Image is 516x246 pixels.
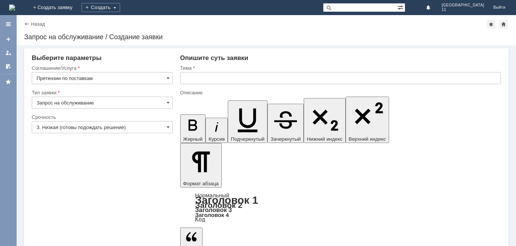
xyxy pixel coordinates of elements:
button: Зачеркнутый [267,104,304,143]
a: Заголовок 2 [195,201,243,209]
span: Верхний индекс [349,136,386,142]
span: 11 [442,8,484,12]
button: Нижний индекс [304,98,346,143]
a: Заголовок 1 [195,194,258,206]
button: Жирный [180,114,206,143]
a: Заголовок 4 [195,212,229,218]
button: Верхний индекс [346,97,389,143]
span: Курсив [209,136,225,142]
button: Формат абзаца [180,143,222,188]
img: logo [9,5,15,11]
div: Срочность [32,115,171,120]
a: Назад [31,21,45,27]
div: Описание [180,90,499,95]
div: Запрос на обслуживание / Создание заявки [24,33,508,41]
span: Выберите параметры [32,54,102,61]
div: Формат абзаца [180,193,501,222]
div: Тип заявки [32,90,171,95]
a: Нормальный [195,192,229,198]
span: Формат абзаца [183,181,219,186]
button: Подчеркнутый [228,100,267,143]
span: [GEOGRAPHIC_DATA] [442,3,484,8]
span: Жирный [183,136,203,142]
a: Перейти на домашнюю страницу [9,5,15,11]
span: Опишите суть заявки [180,54,249,61]
button: Курсив [205,118,228,143]
a: Заголовок 3 [195,206,232,213]
span: Нижний индекс [307,136,343,142]
div: Добавить в избранное [487,20,496,29]
div: Соглашение/Услуга [32,66,171,71]
div: Создать [82,3,120,12]
div: Сделать домашней страницей [499,20,508,29]
a: Создать заявку [2,33,14,45]
a: Мои согласования [2,60,14,72]
span: Расширенный поиск [397,3,405,11]
a: Код [195,216,205,223]
span: Подчеркнутый [231,136,264,142]
span: Зачеркнутый [270,136,301,142]
div: Тема [180,66,499,71]
a: Мои заявки [2,47,14,59]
